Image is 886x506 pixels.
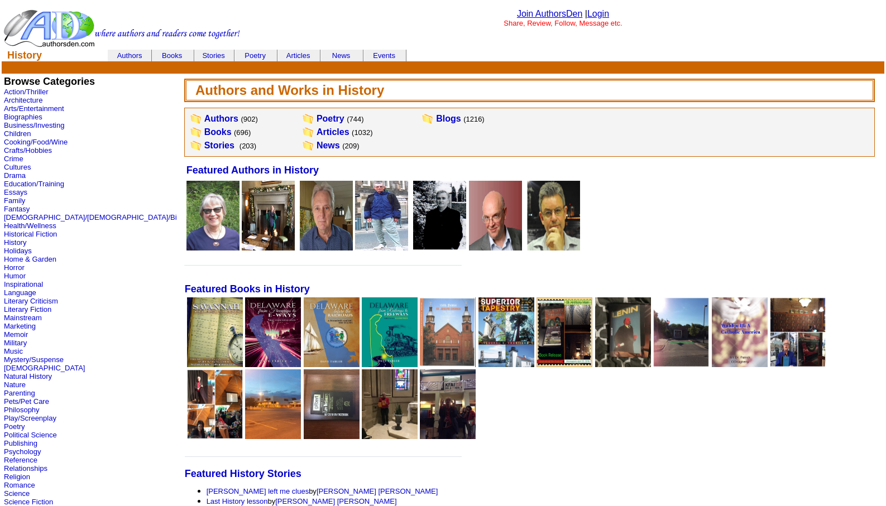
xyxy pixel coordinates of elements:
[770,359,826,369] a: Patrick's Unfinished: A Intellectual History
[304,369,360,439] img: 76059.jpeg
[4,96,42,104] a: Architecture
[469,181,522,250] img: 23276.gif
[420,369,476,439] img: 68261.jpg
[4,489,30,498] a: Science
[362,359,418,369] a: Delaware from Railways to Freeways
[4,447,41,456] a: Psychology
[4,414,56,422] a: Play/Screenplay
[186,166,319,175] a: Featured Authors in History
[4,205,30,213] a: Fantasy
[190,127,202,138] img: WorksFolder.gif
[436,114,461,123] a: Blogs
[317,114,344,123] a: Poetry
[108,55,109,56] img: cleardot.gif
[4,272,26,280] a: Humor
[186,181,240,250] img: 1402.jpg
[420,359,476,369] a: 150th Jubilee St. Joseph Church, Lake Linden MI
[245,369,301,439] img: 66626.jpg
[186,165,319,176] font: Featured Authors in History
[653,359,709,369] a: Minnesota Anschluss/ Shiloh #3431 Dead Murdered from 2001-2010
[478,297,534,367] img: 78768.jpg
[190,113,202,124] img: WorksFolder.gif
[245,359,301,369] a: Delaware from Freeways to E-ways
[420,297,476,367] img: 79253.jpg
[7,50,42,61] b: History
[363,55,364,56] img: cleardot.gif
[242,181,295,250] img: 177330.jpeg
[320,55,321,56] img: cleardot.gif
[342,142,359,150] font: (209)
[463,115,485,123] font: (1216)
[4,380,26,389] a: Nature
[413,243,466,252] a: Frank Ryan
[332,51,351,60] a: News
[245,297,301,367] img: 80111.jpg
[286,51,310,60] a: Articles
[204,114,238,123] a: Authors
[4,188,27,196] a: Essays
[4,138,68,146] a: Cooking/Food/Wine
[537,297,592,367] img: 69511.jpeg
[413,181,466,250] img: 57433.jpg
[362,297,418,367] img: 79745.jpg
[245,431,301,441] a: False Flag: General Joe Hooker Lives, Judge Janet Posten on the Bench
[4,146,52,155] a: Crafts/Hobbies
[317,487,438,495] a: [PERSON_NAME] [PERSON_NAME]
[185,468,301,479] font: Featured History Stories
[204,127,232,137] a: Books
[4,163,31,171] a: Cultures
[4,389,35,397] a: Parenting
[275,497,396,505] a: [PERSON_NAME] [PERSON_NAME]
[4,155,23,163] a: Crime
[195,83,384,98] b: Authors and Works in History
[587,9,609,18] a: Login
[4,196,25,205] a: Family
[185,285,310,294] a: Featured Books in History
[207,497,268,505] a: Last History lesson
[4,431,57,439] a: Political Science
[4,364,85,372] a: [DEMOGRAPHIC_DATA]
[420,431,476,441] a: An Existential and Numerical Approach to American History
[4,76,95,87] b: Browse Categories
[4,305,51,314] a: Literary Fiction
[4,464,47,473] a: Relationships
[4,355,64,364] a: Mystery/Suspense
[4,121,64,129] a: Business/Investing
[234,128,251,137] font: (696)
[352,128,373,137] font: (1032)
[355,181,408,250] img: 40506.jpg
[4,238,26,247] a: History
[194,55,195,56] img: cleardot.gif
[362,369,418,439] img: 76542.jpeg
[187,369,243,439] img: 68274.jpeg
[362,431,418,441] a: James Connolly and the Reconquest of Ireland
[527,243,580,252] a: Sam Vaknin
[4,213,177,221] a: [DEMOGRAPHIC_DATA]/[DEMOGRAPHIC_DATA]/Bi
[304,431,360,441] a: Borderline Anti-Memory PastBook
[4,88,48,96] a: Action/Thriller
[207,487,309,495] a: [PERSON_NAME] left me clues
[3,9,240,48] img: header_logo2.gif
[4,221,56,230] a: Health/Wellness
[4,406,40,414] a: Philosophy
[4,397,49,406] a: Pets/Pet Care
[504,19,622,27] font: Share, Review, Follow, Message etc.
[4,280,43,288] a: Inspirational
[537,359,592,369] a: This Side of Paradise Hyperlink/Hypertext
[207,487,438,495] font: by
[4,104,64,113] a: Arts/Entertainment
[4,180,64,188] a: Education/Training
[469,243,522,252] a: Miller Caldwell
[277,55,278,56] img: cleardot.gif
[207,497,397,505] font: by
[422,113,434,124] img: WorksFolder.gif
[187,431,243,441] a: The Stockholm Syndrome Project--A Subordinated Epistemlogy.
[712,297,768,367] img: 60101.jpg
[304,359,360,369] a: Delaware Before the Railroads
